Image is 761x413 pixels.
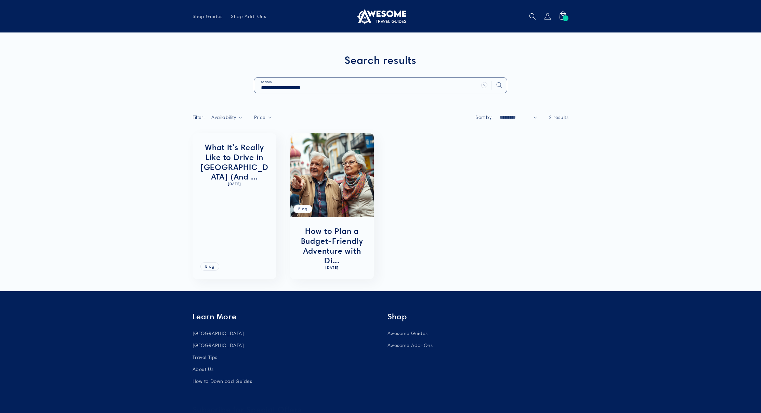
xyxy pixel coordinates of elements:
a: How to Plan a Budget-Friendly Adventure with Di... [297,226,367,266]
span: Shop Add-Ons [231,13,266,19]
span: Availability [211,114,236,120]
a: Awesome Guides [388,329,428,339]
h1: Search results [193,54,569,67]
span: Price [254,114,266,120]
a: [GEOGRAPHIC_DATA] [193,329,244,339]
button: Clear search term [477,78,492,93]
span: Shop Guides [193,13,223,19]
h2: Shop [388,312,569,322]
h2: Filter: [193,114,205,121]
span: 1 [564,15,566,21]
button: Search [492,78,507,93]
a: Shop Add-Ons [227,9,270,24]
a: Awesome Travel Guides [352,5,409,27]
a: Shop Guides [188,9,227,24]
a: Travel Tips [193,351,218,363]
a: Awesome Add-Ons [388,339,433,351]
a: What It’s Really Like to Drive in [GEOGRAPHIC_DATA] (And ... [199,143,270,182]
summary: Availability (0 selected) [211,114,242,121]
a: How to Download Guides [193,375,252,387]
summary: Search [525,9,540,24]
h2: Learn More [193,312,374,322]
a: [GEOGRAPHIC_DATA] [193,339,244,351]
summary: Price [254,114,272,121]
a: About Us [193,363,214,375]
span: 2 results [549,114,568,120]
img: Awesome Travel Guides [355,8,406,25]
label: Sort by: [475,114,493,120]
